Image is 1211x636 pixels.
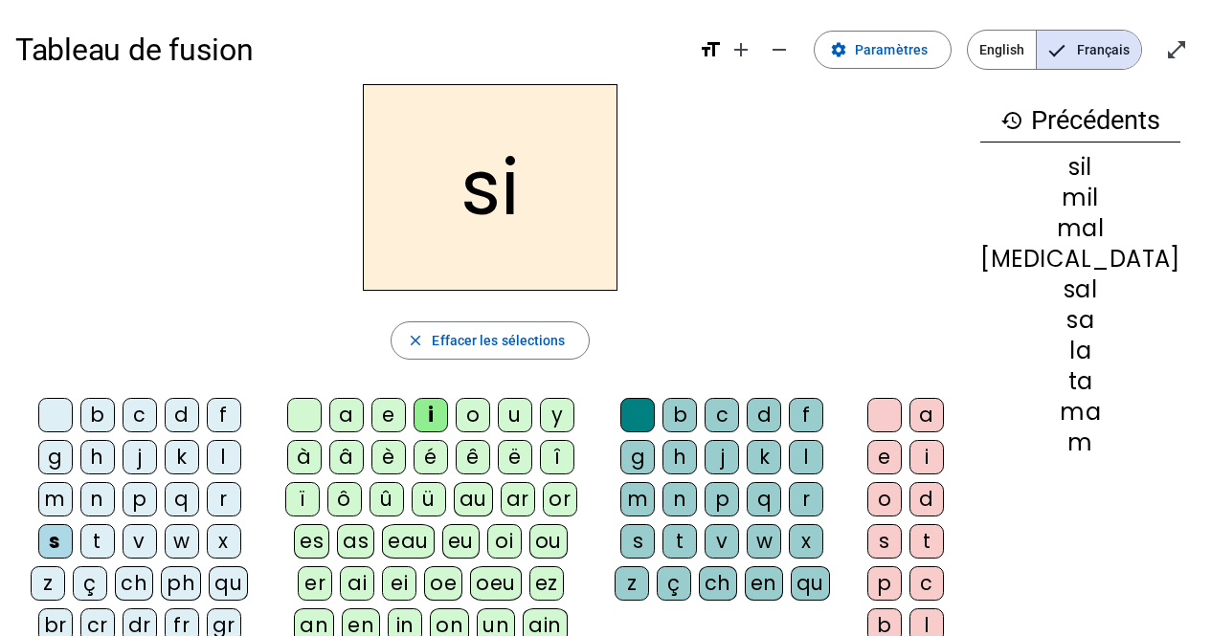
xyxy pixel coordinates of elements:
div: sa [980,309,1180,332]
div: eu [442,524,480,559]
div: l [789,440,823,474]
h2: si [363,84,617,291]
div: y [540,398,574,432]
div: or [543,482,577,516]
div: w [747,524,781,559]
div: er [298,566,332,601]
mat-icon: history [1000,109,1023,132]
div: ç [657,566,691,601]
div: à [287,440,322,474]
div: k [165,440,199,474]
div: c [705,398,739,432]
div: ç [73,566,107,601]
div: r [207,482,241,516]
div: ô [327,482,362,516]
div: a [909,398,944,432]
div: o [456,398,490,432]
div: la [980,340,1180,362]
div: è [371,440,406,474]
div: û [370,482,404,516]
div: p [123,482,157,516]
mat-icon: remove [768,38,791,61]
div: l [207,440,241,474]
span: Paramètres [855,38,928,61]
div: r [789,482,823,516]
div: [MEDICAL_DATA] [980,248,1180,271]
div: m [980,431,1180,454]
div: u [498,398,532,432]
div: sil [980,156,1180,179]
div: qu [209,566,248,601]
div: ch [115,566,153,601]
div: g [38,440,73,474]
div: au [454,482,493,516]
div: i [909,440,944,474]
div: ü [412,482,446,516]
span: Français [1037,31,1141,69]
div: h [80,440,115,474]
div: s [867,524,902,559]
mat-icon: format_size [699,38,722,61]
div: ei [382,566,416,601]
div: mil [980,186,1180,209]
div: oi [487,524,522,559]
div: es [294,524,329,559]
div: j [705,440,739,474]
div: d [165,398,199,432]
mat-icon: settings [830,41,847,58]
div: b [662,398,697,432]
h3: Précédents [980,99,1180,143]
div: mal [980,217,1180,240]
div: e [867,440,902,474]
div: i [414,398,448,432]
div: q [747,482,781,516]
mat-icon: close [407,332,424,349]
div: v [123,524,157,559]
div: v [705,524,739,559]
div: î [540,440,574,474]
div: ma [980,401,1180,424]
div: t [80,524,115,559]
div: q [165,482,199,516]
span: Effacer les sélections [432,329,565,352]
div: en [745,566,783,601]
div: b [80,398,115,432]
h1: Tableau de fusion [15,19,684,80]
mat-icon: add [729,38,752,61]
div: ê [456,440,490,474]
div: f [207,398,241,432]
div: m [38,482,73,516]
div: z [31,566,65,601]
div: ou [529,524,568,559]
div: g [620,440,655,474]
span: English [968,31,1036,69]
div: w [165,524,199,559]
div: p [705,482,739,516]
div: oe [424,566,462,601]
div: o [867,482,902,516]
div: s [38,524,73,559]
div: ï [285,482,320,516]
div: ph [161,566,201,601]
div: j [123,440,157,474]
div: x [207,524,241,559]
div: eau [382,524,435,559]
div: d [747,398,781,432]
div: c [123,398,157,432]
button: Augmenter la taille de la police [722,31,760,69]
div: f [789,398,823,432]
div: ta [980,370,1180,393]
button: Diminuer la taille de la police [760,31,798,69]
button: Paramètres [814,31,952,69]
div: n [80,482,115,516]
div: n [662,482,697,516]
div: é [414,440,448,474]
div: â [329,440,364,474]
div: e [371,398,406,432]
div: d [909,482,944,516]
div: h [662,440,697,474]
div: t [909,524,944,559]
div: x [789,524,823,559]
mat-icon: open_in_full [1165,38,1188,61]
div: a [329,398,364,432]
